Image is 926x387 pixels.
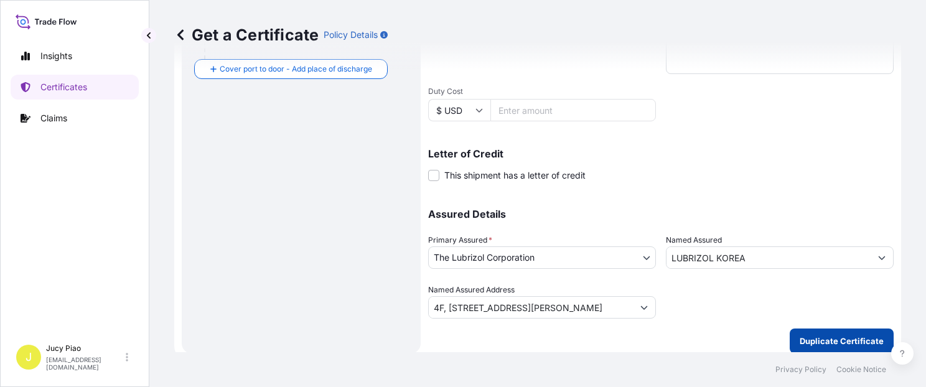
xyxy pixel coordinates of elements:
[11,44,139,68] a: Insights
[428,149,894,159] p: Letter of Credit
[871,246,893,269] button: Show suggestions
[428,234,492,246] span: Primary Assured
[11,106,139,131] a: Claims
[324,29,378,41] p: Policy Details
[434,251,535,264] span: The Lubrizol Corporation
[666,246,871,269] input: Assured Name
[40,81,87,93] p: Certificates
[46,343,123,353] p: Jucy Piao
[26,351,32,363] span: J
[429,296,633,319] input: Named Assured Address
[40,50,72,62] p: Insights
[194,59,388,79] button: Cover port to door - Add place of discharge
[174,25,319,45] p: Get a Certificate
[11,75,139,100] a: Certificates
[40,112,67,124] p: Claims
[428,86,656,96] span: Duty Cost
[428,209,894,219] p: Assured Details
[444,169,586,182] span: This shipment has a letter of credit
[428,246,656,269] button: The Lubrizol Corporation
[490,99,656,121] input: Enter amount
[666,234,722,246] label: Named Assured
[775,365,826,375] a: Privacy Policy
[836,365,886,375] a: Cookie Notice
[800,335,884,347] p: Duplicate Certificate
[633,296,655,319] button: Show suggestions
[790,329,894,353] button: Duplicate Certificate
[46,356,123,371] p: [EMAIL_ADDRESS][DOMAIN_NAME]
[428,284,515,296] label: Named Assured Address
